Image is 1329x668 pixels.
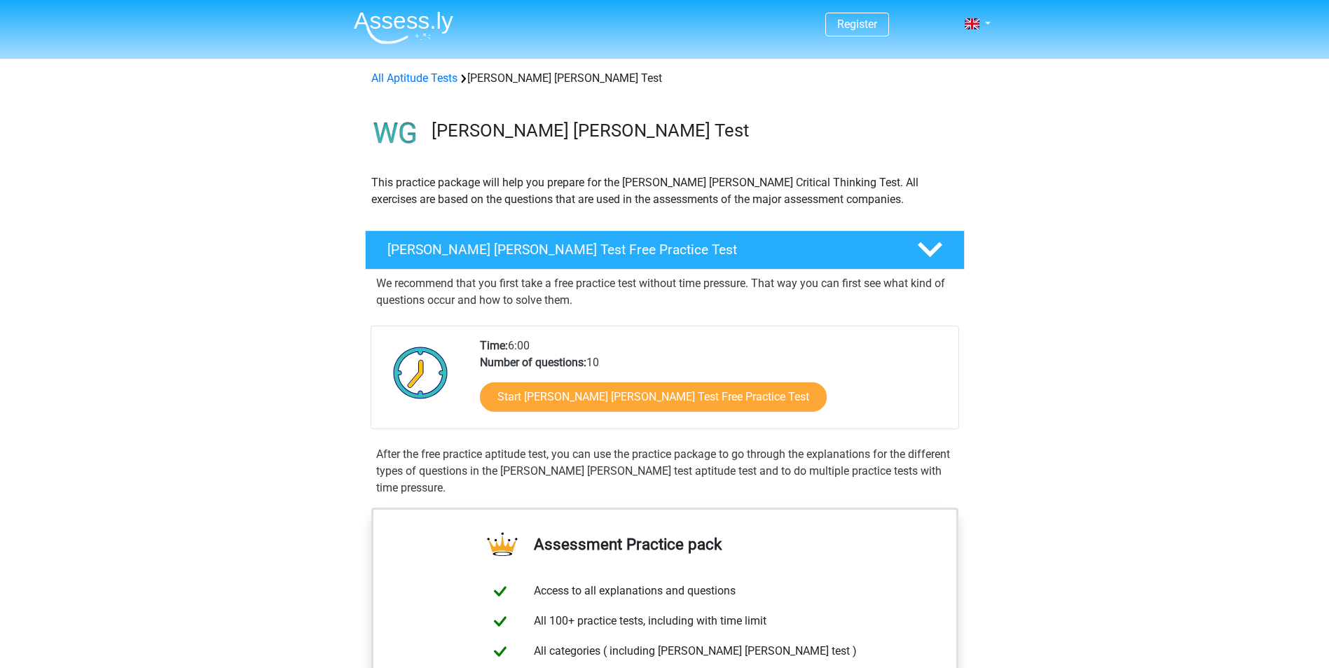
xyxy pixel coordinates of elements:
[376,275,953,309] p: We recommend that you first take a free practice test without time pressure. That way you can fir...
[371,71,457,85] a: All Aptitude Tests
[359,230,970,270] a: [PERSON_NAME] [PERSON_NAME] Test Free Practice Test
[387,242,895,258] h4: [PERSON_NAME] [PERSON_NAME] Test Free Practice Test
[837,18,877,31] a: Register
[480,339,508,352] b: Time:
[366,70,964,87] div: [PERSON_NAME] [PERSON_NAME] Test
[480,382,827,412] a: Start [PERSON_NAME] [PERSON_NAME] Test Free Practice Test
[385,338,456,408] img: Clock
[354,11,453,44] img: Assessly
[371,174,958,208] p: This practice package will help you prepare for the [PERSON_NAME] [PERSON_NAME] Critical Thinking...
[469,338,958,429] div: 6:00 10
[371,446,959,496] div: After the free practice aptitude test, you can use the practice package to go through the explana...
[366,104,425,163] img: watson glaser test
[432,120,953,141] h3: [PERSON_NAME] [PERSON_NAME] Test
[480,356,586,369] b: Number of questions:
